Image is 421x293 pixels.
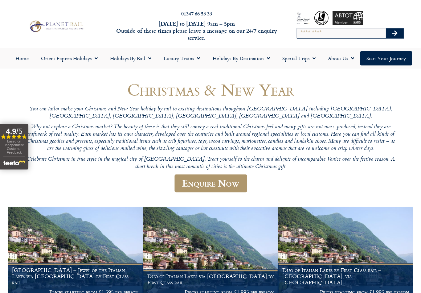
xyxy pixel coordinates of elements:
a: 01347 66 53 33 [181,10,212,17]
a: Start your Journey [360,51,412,65]
p: You can tailor make your Christmas and New Year holiday by rail to exciting destinations througho... [26,106,395,120]
h1: Christmas & New Year [26,80,395,99]
a: Enquire Now [174,174,247,192]
img: Planet Rail Train Holidays Logo [27,19,85,33]
h6: [DATE] to [DATE] 9am – 5pm Outside of these times please leave a message on our 24/7 enquiry serv... [114,20,279,42]
p: Celebrate Christmas in true style in the magical city of [GEOGRAPHIC_DATA]. Treat yourself to the... [26,156,395,171]
h1: Duo of Italian Lakes by First Class rail – [GEOGRAPHIC_DATA], via [GEOGRAPHIC_DATA] [282,267,409,285]
nav: Menu [3,51,418,65]
a: Holidays by Rail [104,51,157,65]
h1: [GEOGRAPHIC_DATA] – Jewel of the Italian Lakes via [GEOGRAPHIC_DATA] by First Class rail [12,267,139,285]
a: Holidays by Destination [206,51,276,65]
h1: Duo of Italian Lakes via [GEOGRAPHIC_DATA] by First Class rail [147,273,274,285]
a: Orient Express Holidays [35,51,104,65]
p: Why not explore a Christmas market? The beauty of these is that they still convey a real traditio... [26,124,395,152]
a: Home [9,51,35,65]
button: Search [386,28,403,38]
a: About Us [321,51,360,65]
a: Special Trips [276,51,321,65]
a: Luxury Trains [157,51,206,65]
